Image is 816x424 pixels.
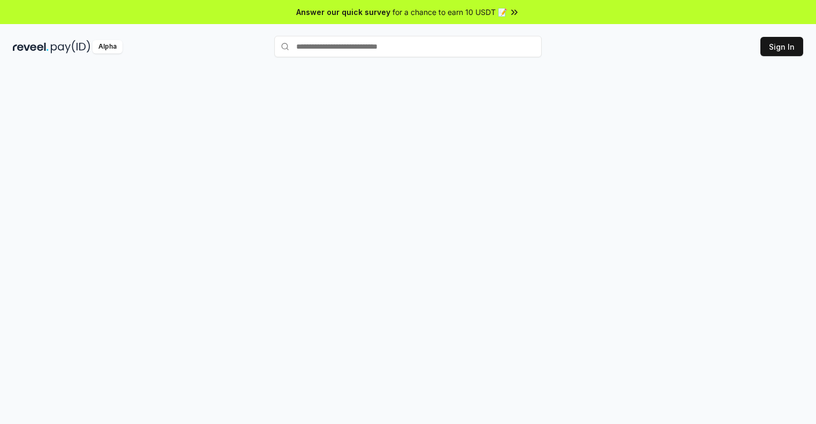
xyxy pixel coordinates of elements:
[51,40,90,53] img: pay_id
[296,6,390,18] span: Answer our quick survey
[93,40,122,53] div: Alpha
[13,40,49,53] img: reveel_dark
[392,6,507,18] span: for a chance to earn 10 USDT 📝
[760,37,803,56] button: Sign In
